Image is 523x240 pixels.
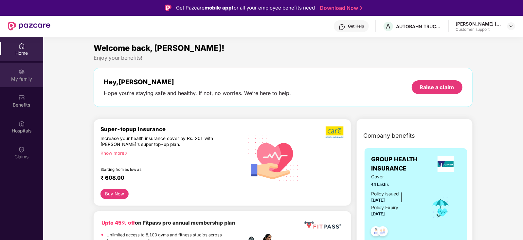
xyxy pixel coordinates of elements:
span: [DATE] [371,198,385,203]
img: fppp.png [303,219,342,231]
span: [DATE] [371,211,385,216]
img: svg+xml;base64,PHN2ZyBpZD0iSG9zcGl0YWxzIiB4bWxucz0iaHR0cDovL3d3dy53My5vcmcvMjAwMC9zdmciIHdpZHRoPS... [18,120,25,127]
img: icon [430,197,451,219]
div: Customer_support [456,27,501,32]
img: New Pazcare Logo [8,22,50,30]
div: Raise a claim [420,84,454,91]
div: [PERSON_NAME] [PERSON_NAME] [456,21,501,27]
div: Know more [100,150,239,155]
div: ₹ 608.00 [100,174,236,182]
span: A [386,22,391,30]
img: svg+xml;base64,PHN2ZyBpZD0iSG9tZSIgeG1sbnM9Imh0dHA6Ly93d3cudzMub3JnLzIwMDAvc3ZnIiB3aWR0aD0iMjAiIG... [18,43,25,49]
div: Starting from as low as [100,167,215,172]
img: svg+xml;base64,PHN2ZyBpZD0iQ2xhaW0iIHhtbG5zPSJodHRwOi8vd3d3LnczLm9yZy8yMDAwL3N2ZyIgd2lkdGg9IjIwIi... [18,146,25,153]
div: Hope you’re staying safe and healthy. If not, no worries. We’re here to help. [104,90,291,97]
div: Policy issued [371,190,399,198]
div: Policy Expiry [371,204,398,211]
a: Download Now [320,5,361,11]
img: svg+xml;base64,PHN2ZyBpZD0iQmVuZWZpdHMiIHhtbG5zPSJodHRwOi8vd3d3LnczLm9yZy8yMDAwL3N2ZyIgd2lkdGg9Ij... [18,94,25,101]
div: Get Help [348,24,364,29]
span: ₹4 Lakhs [371,181,421,188]
img: Stroke [360,5,363,11]
strong: mobile app [205,5,232,11]
img: Logo [165,5,171,11]
span: GROUP HEALTH INSURANCE [371,155,431,173]
div: AUTOBAHN TRUCKING [396,23,442,30]
div: Increase your health insurance cover by Rs. 20L with [PERSON_NAME]’s super top-up plan. [100,135,214,147]
img: svg+xml;base64,PHN2ZyBpZD0iRHJvcGRvd24tMzJ4MzIiIHhtbG5zPSJodHRwOi8vd3d3LnczLm9yZy8yMDAwL3N2ZyIgd2... [509,24,514,29]
img: b5dec4f62d2307b9de63beb79f102df3.png [326,126,344,138]
span: right [124,151,128,155]
span: Cover [371,173,421,181]
div: Get Pazcare for all your employee benefits need [176,4,315,12]
button: Buy Now [100,189,128,199]
img: insurerLogo [438,156,454,172]
span: Welcome back, [PERSON_NAME]! [94,43,225,53]
div: Super-topup Insurance [100,126,243,132]
img: svg+xml;base64,PHN2ZyB4bWxucz0iaHR0cDovL3d3dy53My5vcmcvMjAwMC9zdmciIHhtbG5zOnhsaW5rPSJodHRwOi8vd3... [243,126,304,188]
b: Upto 45% off [101,220,135,226]
b: on Fitpass pro annual membership plan [101,220,235,226]
div: Hey, [PERSON_NAME] [104,78,291,86]
div: Enjoy your benefits! [94,54,472,61]
img: svg+xml;base64,PHN2ZyB3aWR0aD0iMjAiIGhlaWdodD0iMjAiIHZpZXdCb3g9IjAgMCAyMCAyMCIgZmlsbD0ibm9uZSIgeG... [18,69,25,75]
span: Company benefits [363,131,415,140]
img: svg+xml;base64,PHN2ZyBpZD0iSGVscC0zMngzMiIgeG1sbnM9Imh0dHA6Ly93d3cudzMub3JnLzIwMDAvc3ZnIiB3aWR0aD... [339,24,345,30]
